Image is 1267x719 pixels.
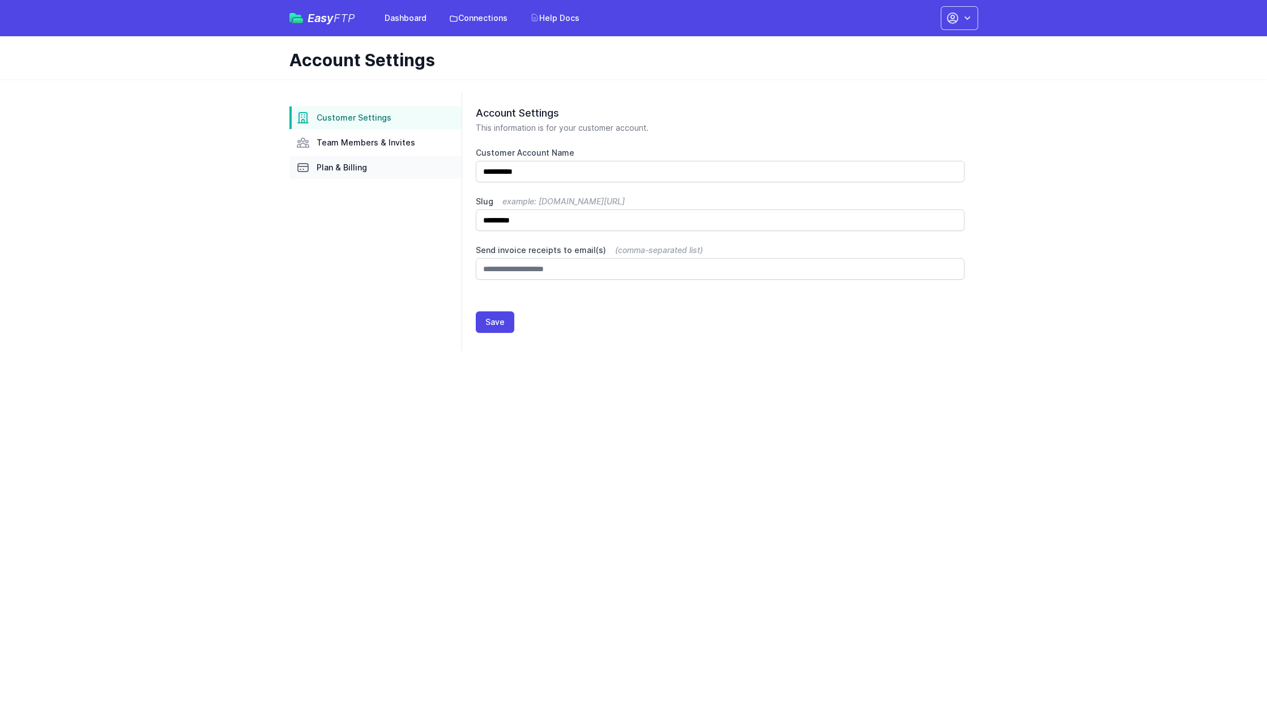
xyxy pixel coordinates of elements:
a: EasyFTP [289,12,355,24]
button: Save [476,311,514,333]
a: Plan & Billing [289,156,462,179]
p: This information is for your customer account. [476,122,965,134]
span: example: [DOMAIN_NAME][URL] [502,196,625,206]
a: Customer Settings [289,106,462,129]
span: Team Members & Invites [317,137,415,148]
span: FTP [334,11,355,25]
h1: Account Settings [289,50,969,70]
label: Slug [476,196,965,207]
span: Plan & Billing [317,162,367,173]
span: Easy [308,12,355,24]
span: (comma-separated list) [615,245,703,255]
label: Customer Account Name [476,147,965,159]
label: Send invoice receipts to email(s) [476,245,965,256]
span: Customer Settings [317,112,391,123]
a: Connections [442,8,514,28]
h2: Account Settings [476,106,965,120]
a: Team Members & Invites [289,131,462,154]
img: easyftp_logo.png [289,13,303,23]
a: Dashboard [378,8,433,28]
a: Help Docs [523,8,586,28]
